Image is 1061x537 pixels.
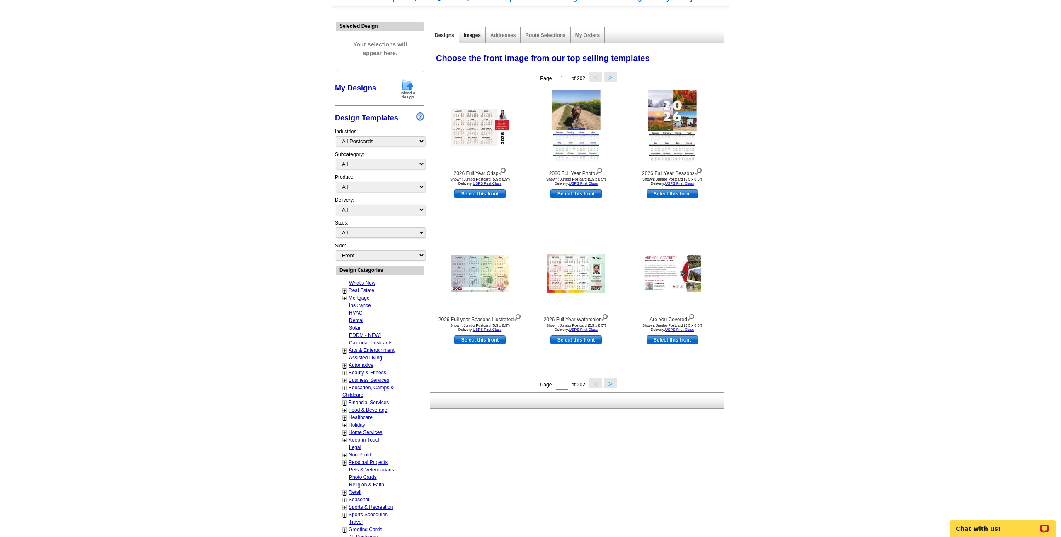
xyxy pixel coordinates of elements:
a: Designs [435,32,454,38]
a: Keep-in-Touch [349,437,380,443]
a: + [343,370,346,376]
a: + [343,377,346,384]
img: 2026 Full Year Seasons [648,90,697,165]
div: 2026 Full Year Photo [530,166,622,177]
div: Are You Covered [627,312,718,323]
a: Healthcare [349,415,373,420]
a: USPS First Class [665,181,694,186]
iframe: LiveChat chat widget [945,511,1061,537]
a: USPS First Class [473,181,502,186]
a: use this design [647,335,698,344]
img: design-wizard-help-icon.png [416,112,424,121]
a: + [343,415,346,421]
a: Insurance [349,303,371,308]
div: 2026 Full year Seasons Illustrated [434,312,526,323]
div: Shown: Jumbo Postcard (5.5 x 8.5") Delivery: [434,323,526,332]
a: Assisted Living [349,355,382,361]
button: > [604,378,617,388]
a: + [343,527,346,533]
a: Mortgage [349,295,370,301]
a: Legal [349,444,361,450]
div: Shown: Jumbo Postcard (5.5 x 8.5") Delivery: [530,177,622,186]
a: Personal Projects [349,459,388,465]
div: Shown: Jumbo Postcard (5.5 x 8.5") Delivery: [434,177,526,186]
span: of 202 [572,382,585,388]
a: Design Templates [335,114,398,122]
a: USPS First Class [665,327,694,332]
div: Sizes: [335,219,424,242]
a: Addresses [490,32,516,38]
a: + [343,430,346,436]
a: Real Estate [349,288,374,293]
a: + [343,437,346,444]
a: use this design [454,335,506,344]
a: Photo Cards [349,474,377,480]
a: + [343,407,346,414]
a: Holiday [349,422,365,428]
a: + [343,459,346,466]
span: Page [540,382,552,388]
a: Route Selections [525,32,565,38]
img: upload-design [397,78,418,100]
img: Are You Covered [643,255,701,292]
div: Industries: [335,124,424,151]
img: view design details [687,312,695,321]
img: view design details [514,312,521,321]
div: 2026 Full Year Watercolor [530,312,622,323]
img: view design details [595,166,603,175]
img: 2026 Full Year Crisp [451,109,509,146]
a: Home Services [349,430,382,435]
a: USPS First Class [569,327,598,332]
a: + [343,422,346,429]
a: + [343,362,346,369]
a: use this design [454,189,506,198]
div: 2026 Full Year Seasons [627,166,718,177]
div: Design Categories [336,266,424,274]
img: view design details [499,166,506,175]
a: Retail [349,489,361,495]
a: Dental [349,317,363,323]
a: My Orders [575,32,600,38]
a: HVAC [349,310,362,316]
a: My Designs [335,84,376,92]
button: < [589,72,602,82]
a: EDDM - NEW! [349,332,381,338]
a: + [343,385,346,391]
a: + [343,497,346,503]
a: Education, Camps & Childcare [342,385,394,398]
a: use this design [550,335,602,344]
button: < [589,378,602,388]
a: USPS First Class [569,181,598,186]
a: Non-Profit [349,452,371,458]
div: Subcategory: [335,151,424,173]
a: Calendar Postcards [349,340,392,346]
a: + [343,452,346,459]
a: Sports & Recreation [349,504,393,510]
a: Business Services [349,377,389,383]
div: Product: [335,173,424,196]
a: Religion & Faith [349,482,384,488]
div: Shown: Jumbo Postcard (5.5 x 8.5") Delivery: [627,177,718,186]
a: + [343,489,346,496]
a: + [343,400,346,406]
div: Shown: Jumbo Postcard (5.5 x 8.5") Delivery: [627,323,718,332]
a: Pets & Veterinarians [349,467,394,473]
a: Sports Schedules [349,512,388,517]
div: Selected Design [336,22,424,30]
a: Solar [349,325,361,331]
a: Images [464,32,481,38]
a: use this design [550,189,602,198]
a: + [343,512,346,518]
span: Page [540,76,552,81]
span: Your selections will appear here. [342,32,418,66]
div: 2026 Full Year Crisp [434,166,526,177]
img: 2026 Full Year Photo [552,90,601,165]
span: of 202 [572,76,585,81]
div: Shown: Jumbo Postcard (5.5 x 8.5") Delivery: [530,323,622,332]
a: What's New [349,280,375,286]
div: Side: [335,242,424,261]
a: Greeting Cards [349,527,382,532]
a: Travel [349,519,363,525]
a: + [343,347,346,354]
